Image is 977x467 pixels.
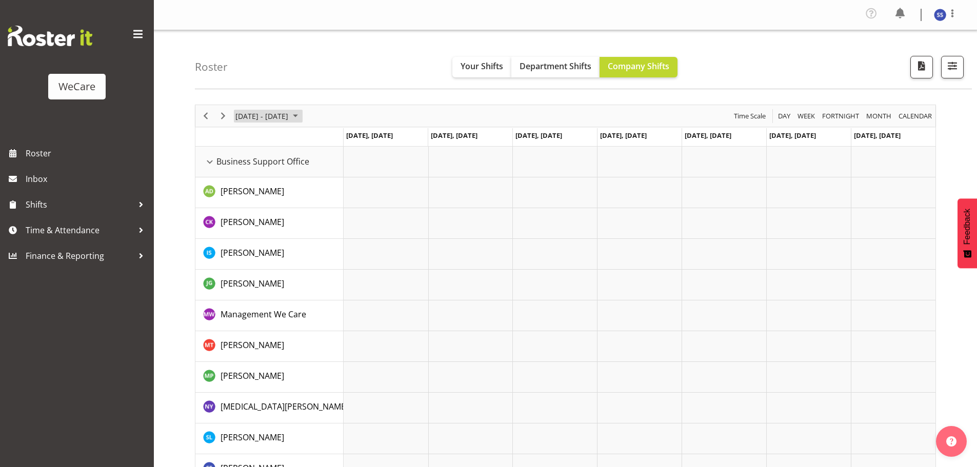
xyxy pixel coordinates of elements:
[221,400,348,413] a: [MEDICAL_DATA][PERSON_NAME]
[221,309,306,320] span: Management We Care
[946,436,956,446] img: help-xxl-2.png
[26,197,133,212] span: Shifts
[26,248,133,263] span: Finance & Reporting
[600,57,677,77] button: Company Shifts
[452,57,511,77] button: Your Shifts
[221,185,284,197] a: [PERSON_NAME]
[685,131,731,140] span: [DATE], [DATE]
[195,331,344,362] td: Michelle Thomas resource
[897,110,934,123] button: Month
[221,432,284,443] span: [PERSON_NAME]
[195,300,344,331] td: Management We Care resource
[854,131,901,140] span: [DATE], [DATE]
[461,60,503,72] span: Your Shifts
[221,339,284,351] a: [PERSON_NAME]
[197,105,214,127] div: Previous
[26,222,133,238] span: Time & Attendance
[195,393,344,423] td: Nikita Yates resource
[346,131,393,140] span: [DATE], [DATE]
[26,146,149,161] span: Roster
[221,370,284,382] a: [PERSON_NAME]
[221,278,284,289] span: [PERSON_NAME]
[865,110,892,123] span: Month
[910,56,933,78] button: Download a PDF of the roster according to the set date range.
[958,198,977,268] button: Feedback - Show survey
[733,110,767,123] span: Time Scale
[941,56,964,78] button: Filter Shifts
[221,247,284,258] span: [PERSON_NAME]
[221,431,284,443] a: [PERSON_NAME]
[195,270,344,300] td: Janine Grundler resource
[221,401,348,412] span: [MEDICAL_DATA][PERSON_NAME]
[963,209,972,245] span: Feedback
[511,57,600,77] button: Department Shifts
[520,60,591,72] span: Department Shifts
[221,339,284,351] span: [PERSON_NAME]
[195,362,344,393] td: Millie Pumphrey resource
[796,110,816,123] span: Week
[234,110,303,123] button: June 24 - 30, 2024
[221,247,284,259] a: [PERSON_NAME]
[221,216,284,228] a: [PERSON_NAME]
[769,131,816,140] span: [DATE], [DATE]
[821,110,860,123] span: Fortnight
[431,131,478,140] span: [DATE], [DATE]
[865,110,893,123] button: Timeline Month
[221,186,284,197] span: [PERSON_NAME]
[26,171,149,187] span: Inbox
[234,110,289,123] span: [DATE] - [DATE]
[195,423,344,454] td: Sarah Lamont resource
[58,79,95,94] div: WeCare
[195,177,344,208] td: Aleea Devenport resource
[8,26,92,46] img: Rosterit website logo
[732,110,768,123] button: Time Scale
[934,9,946,21] img: savita-savita11083.jpg
[821,110,861,123] button: Fortnight
[796,110,817,123] button: Timeline Week
[199,110,213,123] button: Previous
[216,155,309,168] span: Business Support Office
[515,131,562,140] span: [DATE], [DATE]
[195,147,344,177] td: Business Support Office resource
[216,110,230,123] button: Next
[600,131,647,140] span: [DATE], [DATE]
[776,110,792,123] button: Timeline Day
[777,110,791,123] span: Day
[221,308,306,320] a: Management We Care
[195,61,228,73] h4: Roster
[195,208,344,239] td: Chloe Kim resource
[195,239,344,270] td: Isabel Simcox resource
[221,277,284,290] a: [PERSON_NAME]
[608,60,669,72] span: Company Shifts
[214,105,232,127] div: Next
[898,110,933,123] span: calendar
